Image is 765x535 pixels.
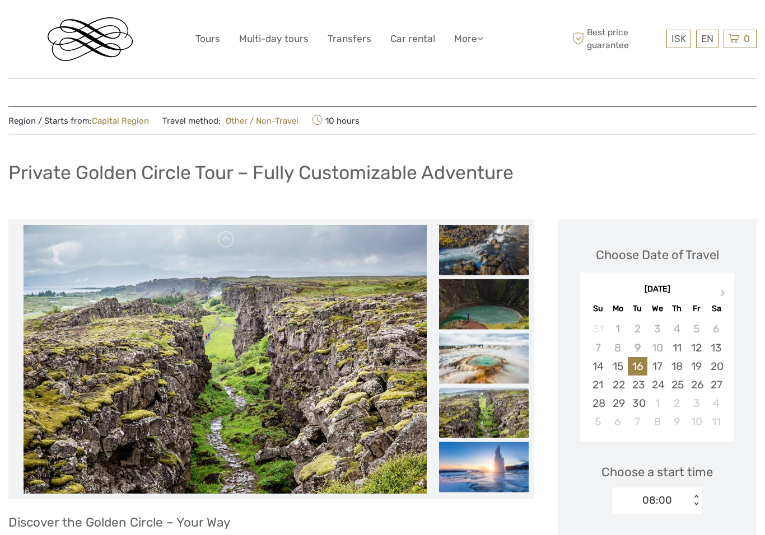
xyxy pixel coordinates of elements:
div: Choose Wednesday, October 1st, 2025 [647,394,667,412]
h3: Discover the Golden Circle – Your Way [8,515,534,530]
div: Choose Monday, September 22nd, 2025 [608,376,628,394]
span: Best price guarantee [570,26,664,51]
a: Capital Region [92,116,149,126]
a: Tours [195,31,220,47]
div: Choose Monday, September 29th, 2025 [608,394,628,412]
div: Su [588,301,608,316]
div: Choose Wednesday, September 24th, 2025 [647,376,667,394]
span: ISK [671,33,686,44]
span: Travel method: [162,112,298,128]
button: Next Month [715,287,733,304]
a: Transfers [328,31,371,47]
img: 490964c2d3bb46dc9bb1eaa55a7e2b7f_slider_thumbnail.jpeg [439,279,529,330]
div: Not available Sunday, August 31st, 2025 [588,320,608,338]
div: [DATE] [580,284,734,295]
div: Not available Tuesday, September 9th, 2025 [628,339,647,357]
span: 10 hours [312,112,360,128]
div: Choose Friday, September 26th, 2025 [687,376,706,394]
div: Not available Saturday, September 6th, 2025 [706,320,726,338]
div: Choose Friday, September 19th, 2025 [687,357,706,376]
div: 08:00 [642,493,672,508]
div: Choose Friday, September 12th, 2025 [687,339,706,357]
div: Choose Saturday, September 13th, 2025 [706,339,726,357]
div: Sa [706,301,726,316]
img: e51b9444747e4f7ab16d86fe8ef74db8_main_slider.jpeg [24,225,427,494]
a: More [454,31,483,47]
div: Not available Wednesday, September 3rd, 2025 [647,320,667,338]
img: d782b85710c64e4c90b94d02e3582c08_slider_thumbnail.jpeg [439,334,529,384]
span: Region / Starts from: [8,115,149,127]
img: Reykjavik Residence [48,17,133,61]
div: Choose Tuesday, October 7th, 2025 [628,412,647,431]
span: 0 [742,33,752,44]
div: Choose Monday, September 15th, 2025 [608,357,628,376]
div: Mo [608,301,628,316]
div: Choose Friday, October 3rd, 2025 [687,394,706,412]
img: da10158c9fc94468a0aec160a5922b90_slider_thumbnail.jpeg [439,225,529,275]
div: Choose Wednesday, October 8th, 2025 [647,412,667,431]
div: Choose Saturday, September 20th, 2025 [706,357,726,376]
div: Choose Thursday, October 9th, 2025 [667,412,687,431]
div: Tu [628,301,647,316]
img: 8d50dd1094624f99b6c593c5749da14f_slider_thumbnail.jpeg [439,442,529,492]
div: Choose Date of Travel [596,246,719,264]
div: Choose Friday, October 10th, 2025 [687,412,706,431]
div: Not available Monday, September 8th, 2025 [608,339,628,357]
div: Not available Sunday, September 7th, 2025 [588,339,608,357]
a: Other / Non-Travel [221,116,298,126]
div: month 2025-09 [584,320,730,431]
div: EN [696,30,719,48]
div: Choose Sunday, September 14th, 2025 [588,357,608,376]
div: Choose Saturday, October 4th, 2025 [706,394,726,412]
div: Choose Wednesday, September 17th, 2025 [647,357,667,376]
div: Choose Thursday, October 2nd, 2025 [667,394,687,412]
div: Choose Tuesday, September 30th, 2025 [628,394,647,412]
div: Choose Thursday, September 18th, 2025 [667,357,687,376]
div: Choose Thursday, September 25th, 2025 [667,376,687,394]
div: Choose Thursday, September 11th, 2025 [667,339,687,357]
span: Choose a start time [601,463,713,481]
div: Th [667,301,687,316]
img: e51b9444747e4f7ab16d86fe8ef74db8_slider_thumbnail.jpeg [439,388,529,438]
div: We [647,301,667,316]
div: Not available Monday, September 1st, 2025 [608,320,628,338]
a: Car rental [390,31,435,47]
h1: Private Golden Circle Tour – Fully Customizable Adventure [8,161,514,184]
div: Choose Sunday, October 5th, 2025 [588,412,608,431]
div: Not available Friday, September 5th, 2025 [687,320,706,338]
div: Choose Saturday, October 11th, 2025 [706,412,726,431]
div: Not available Tuesday, September 2nd, 2025 [628,320,647,338]
a: Multi-day tours [239,31,309,47]
div: Choose Sunday, September 21st, 2025 [588,376,608,394]
div: Choose Tuesday, September 23rd, 2025 [628,376,647,394]
div: Choose Sunday, September 28th, 2025 [588,394,608,412]
div: Not available Thursday, September 4th, 2025 [667,320,687,338]
div: < > [691,495,701,506]
div: Not available Wednesday, September 10th, 2025 [647,339,667,357]
div: Choose Tuesday, September 16th, 2025 [628,357,647,376]
div: Choose Saturday, September 27th, 2025 [706,376,726,394]
div: Fr [687,301,706,316]
div: Choose Monday, October 6th, 2025 [608,412,628,431]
